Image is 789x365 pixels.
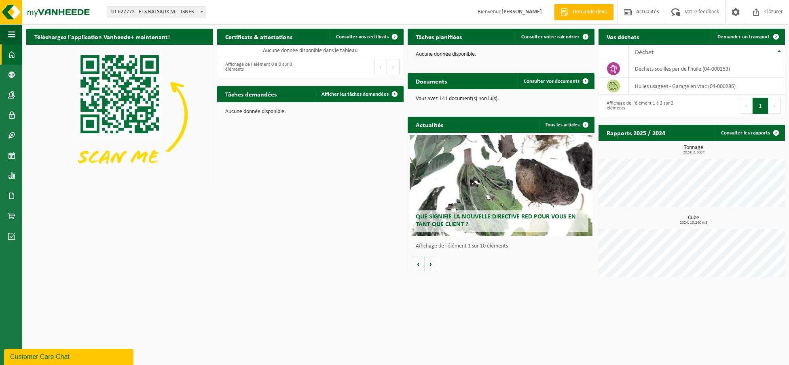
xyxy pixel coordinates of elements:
[330,29,403,45] a: Consulter vos certificats
[740,98,753,114] button: Previous
[315,86,403,102] a: Afficher les tâches demandées
[374,59,387,75] button: Previous
[629,78,785,95] td: huiles usagées - Garage en vrac (04-000286)
[715,125,784,141] a: Consulter les rapports
[539,117,594,133] a: Tous les articles
[416,214,576,228] span: Que signifie la nouvelle directive RED pour vous en tant que client ?
[768,98,781,114] button: Next
[629,60,785,78] td: déchets souillés par de l'huile (04-000153)
[217,86,285,102] h2: Tâches demandées
[336,34,389,40] span: Consulter vos certificats
[603,151,785,155] span: 2024: 2,300 t
[225,109,396,115] p: Aucune donnée disponible.
[416,52,586,57] p: Aucune donnée disponible.
[322,92,389,97] span: Afficher les tâches demandées
[501,9,542,15] strong: [PERSON_NAME]
[412,256,425,272] button: Vorige
[635,49,654,56] span: Déchet
[603,97,688,115] div: Affichage de l'élément 1 à 2 sur 2 éléments
[521,34,580,40] span: Consulter votre calendrier
[107,6,206,18] span: 10-627772 - ETS BALSAUX M. - ISNES
[408,29,470,44] h2: Tâches planifiées
[217,29,300,44] h2: Certificats & attestations
[26,29,178,44] h2: Téléchargez l'application Vanheede+ maintenant!
[387,59,400,75] button: Next
[408,117,451,132] h2: Actualités
[603,215,785,225] h3: Cube
[217,45,404,56] td: Aucune donnée disponible dans le tableau
[26,45,213,185] img: Download de VHEPlus App
[603,145,785,155] h3: Tonnage
[554,4,613,20] a: Demande devis
[4,347,135,365] iframe: chat widget
[517,73,594,89] a: Consulter vos documents
[599,125,673,141] h2: Rapports 2025 / 2024
[753,98,768,114] button: 1
[524,79,580,84] span: Consulter vos documents
[408,73,455,89] h2: Documents
[221,58,307,76] div: Affichage de l'élément 0 à 0 sur 0 éléments
[571,8,609,16] span: Demande devis
[515,29,594,45] a: Consulter votre calendrier
[599,29,647,44] h2: Vos déchets
[425,256,437,272] button: Volgende
[711,29,784,45] a: Demander un transport
[603,221,785,225] span: 2024: 10,240 m3
[416,243,590,249] p: Affichage de l'élément 1 sur 10 éléments
[416,96,586,102] p: Vous avez 141 document(s) non lu(s).
[717,34,770,40] span: Demander un transport
[410,135,592,236] a: Que signifie la nouvelle directive RED pour vous en tant que client ?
